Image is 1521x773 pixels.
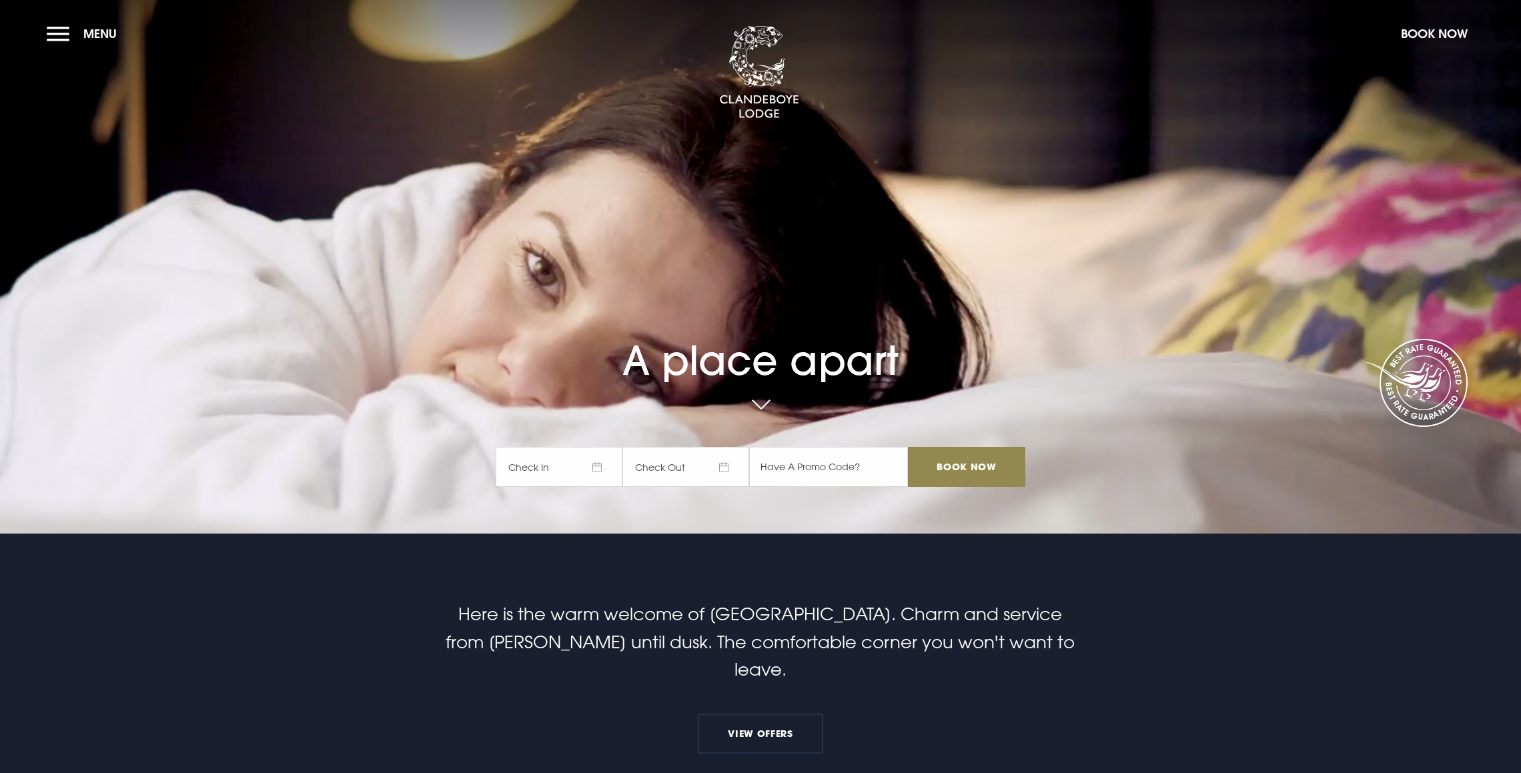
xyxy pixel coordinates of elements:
input: Book Now [908,447,1025,487]
input: Have A Promo Code? [749,447,908,487]
p: Here is the warm welcome of [GEOGRAPHIC_DATA]. Charm and service from [PERSON_NAME] until dusk. T... [443,600,1078,684]
button: Menu [47,19,123,48]
button: Book Now [1394,19,1474,48]
a: View Offers [698,714,823,754]
h1: A place apart [496,289,1025,384]
span: Check In [496,447,622,487]
span: Check Out [622,447,749,487]
span: Menu [83,26,117,41]
img: Clandeboye Lodge [719,26,799,119]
